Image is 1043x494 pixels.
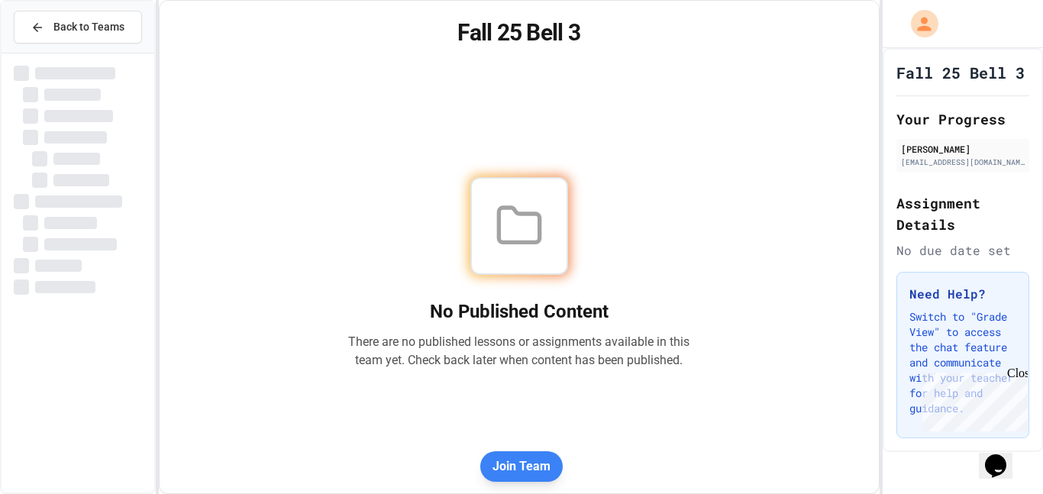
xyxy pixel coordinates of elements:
button: Join Team [480,451,563,482]
button: Back to Teams [14,11,142,44]
div: No due date set [896,241,1029,260]
p: There are no published lessons or assignments available in this team yet. Check back later when c... [348,333,690,370]
h2: No Published Content [348,299,690,324]
h1: Fall 25 Bell 3 [178,19,861,47]
iframe: chat widget [916,366,1028,431]
div: Chat with us now!Close [6,6,105,97]
p: Switch to "Grade View" to access the chat feature and communicate with your teacher for help and ... [909,309,1016,416]
h2: Your Progress [896,108,1029,130]
div: [EMAIL_ADDRESS][DOMAIN_NAME] [901,157,1025,168]
div: [PERSON_NAME] [901,142,1025,156]
h3: Need Help? [909,285,1016,303]
div: My Account [895,6,942,41]
span: Back to Teams [53,19,124,35]
iframe: chat widget [979,433,1028,479]
h1: Fall 25 Bell 3 [896,62,1025,83]
h2: Assignment Details [896,192,1029,235]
